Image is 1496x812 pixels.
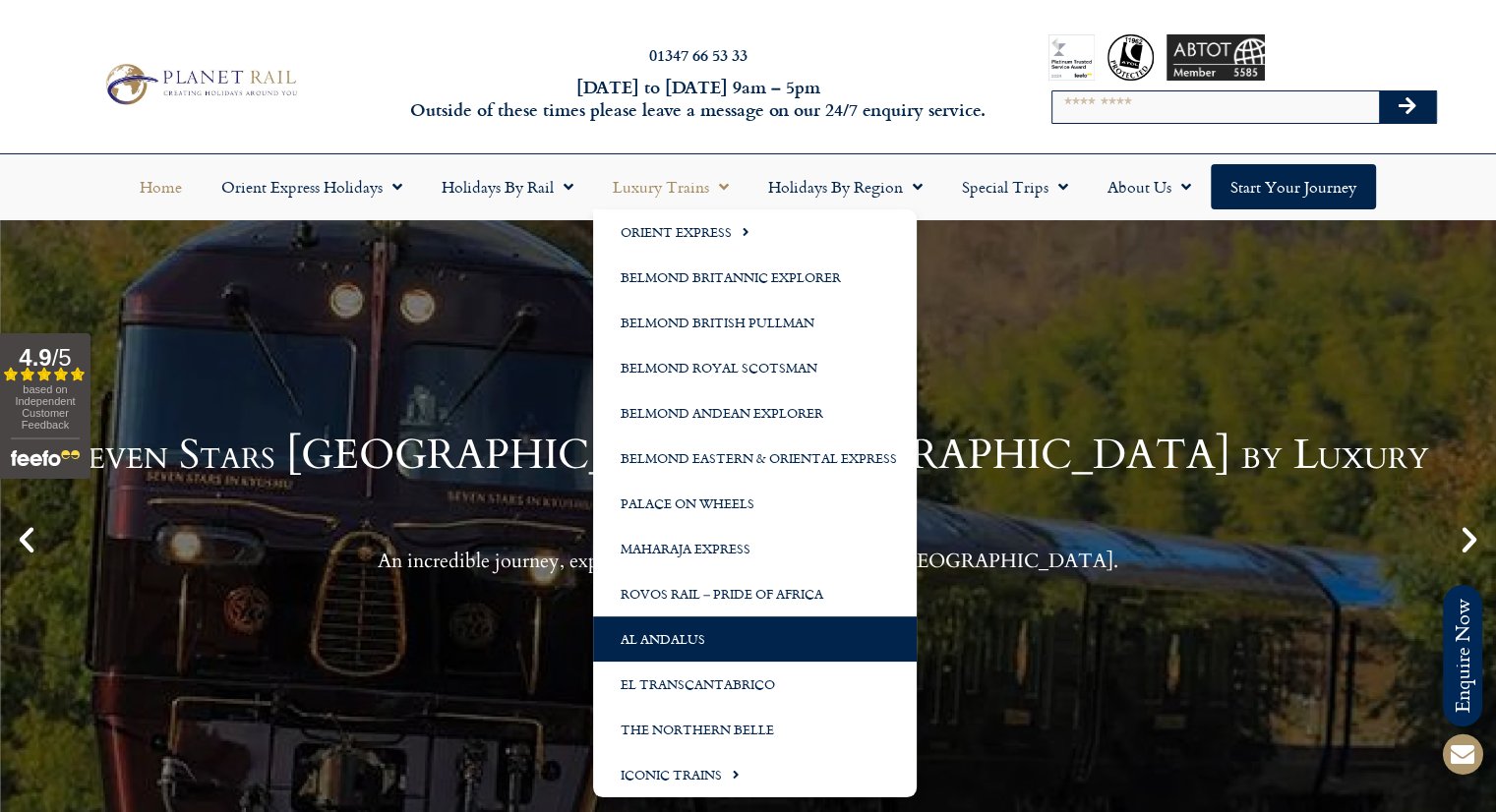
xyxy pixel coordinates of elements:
[593,662,917,707] a: El Transcantabrico
[942,164,1088,209] a: Special Trips
[120,164,202,209] a: Home
[593,571,917,616] a: Rovos Rail – Pride of Africa
[97,59,302,109] img: Planet Rail Train Holidays Logo
[593,435,917,481] a: Belmond Eastern & Oriental Express
[10,164,1486,209] nav: Menu
[748,164,942,209] a: Holidays by Region
[593,390,917,435] a: Belmond Andean Explorer
[593,300,917,345] a: Belmond British Pullman
[593,526,917,571] a: Maharaja Express
[649,43,748,66] a: 01347 66 53 33
[1453,523,1486,556] div: Next slide
[593,481,917,526] a: Palace on Wheels
[593,707,917,752] a: The Northern Belle
[202,164,422,209] a: Orient Express Holidays
[1211,164,1376,209] a: Start your Journey
[49,549,1447,573] p: An incredible journey, experiencing the culture and history of [GEOGRAPHIC_DATA].
[593,164,748,209] a: Luxury Trains
[10,523,43,556] div: Previous slide
[593,345,917,390] a: Belmond Royal Scotsman
[404,76,992,122] h6: [DATE] to [DATE] 9am – 5pm Outside of these times please leave a message on our 24/7 enquiry serv...
[593,255,917,300] a: Belmond Britannic Explorer
[422,164,593,209] a: Holidays by Rail
[593,209,917,797] ul: Luxury Trains
[1379,91,1436,123] button: Search
[593,752,917,797] a: Iconic Trains
[593,616,917,662] a: Al Andalus
[593,209,917,255] a: Orient Express
[1088,164,1211,209] a: About Us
